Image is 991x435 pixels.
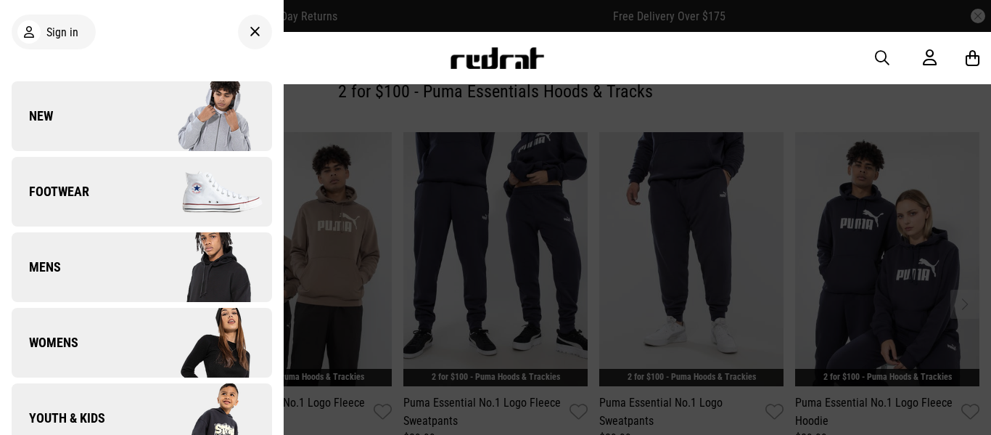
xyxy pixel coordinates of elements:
span: New [12,107,53,125]
a: Mens Company [12,232,272,302]
span: Footwear [12,183,89,200]
button: Open LiveChat chat widget [12,6,55,49]
img: Company [141,306,271,379]
a: New Company [12,81,272,151]
span: Sign in [46,25,78,39]
a: Footwear Company [12,157,272,227]
img: Redrat logo [449,47,545,69]
span: Youth & Kids [12,410,105,427]
img: Company [141,155,271,228]
span: Mens [12,259,61,276]
span: Womens [12,334,78,351]
img: Company [141,231,271,304]
a: Womens Company [12,308,272,378]
img: Company [141,80,271,153]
